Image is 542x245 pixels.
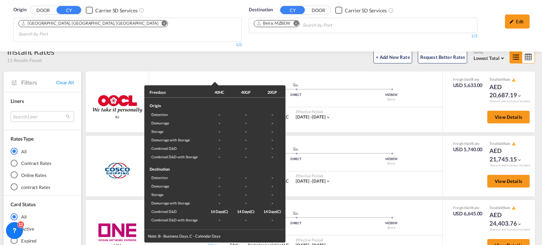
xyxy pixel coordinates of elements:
[259,153,285,161] td: -
[144,127,206,136] td: Storage
[233,127,259,136] td: -
[211,209,228,214] span: 14 Days(C)
[233,173,259,182] td: -
[144,190,206,199] td: Storage
[144,173,206,182] td: Detention
[144,207,206,216] td: Combined D&D
[206,199,233,207] td: -
[144,161,206,173] td: Destination
[144,153,206,161] td: Combined D&D with Storage
[206,110,233,119] td: -
[206,144,233,153] td: -
[206,182,233,190] td: -
[206,119,233,127] td: -
[233,182,259,190] td: -
[144,110,206,119] td: Detention
[144,182,206,190] td: Demurrage
[233,190,259,199] td: -
[259,199,285,207] td: -
[206,173,233,182] td: -
[144,216,206,229] td: Combined D&D with Storage
[206,153,233,161] td: -
[144,144,206,153] td: Combined D&D
[267,90,277,95] div: 20GP
[233,199,259,207] td: -
[259,127,285,136] td: -
[259,190,285,199] td: -
[259,182,285,190] td: -
[215,90,224,95] div: 40HC
[241,90,251,95] div: 40GP
[144,119,206,127] td: Demurrage
[237,209,254,214] span: 14 Days(C)
[144,85,206,98] th: Freedays
[259,144,285,153] td: -
[264,209,281,214] span: 14 Days(C)
[259,119,285,127] td: -
[144,199,206,207] td: Demurrage with Storage
[259,136,285,144] td: -
[233,153,259,161] td: -
[233,136,259,144] td: -
[206,136,233,144] td: -
[259,110,285,119] td: -
[206,216,233,229] td: -
[206,190,233,199] td: -
[233,119,259,127] td: -
[233,216,259,229] td: -
[233,110,259,119] td: -
[233,144,259,153] td: -
[144,98,206,110] td: Origin
[144,136,206,144] td: Demurrage with Storage
[144,229,285,242] div: Note: B - Business Days, C - Calendar Days
[259,216,285,229] td: -
[206,127,233,136] td: -
[259,173,285,182] td: -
